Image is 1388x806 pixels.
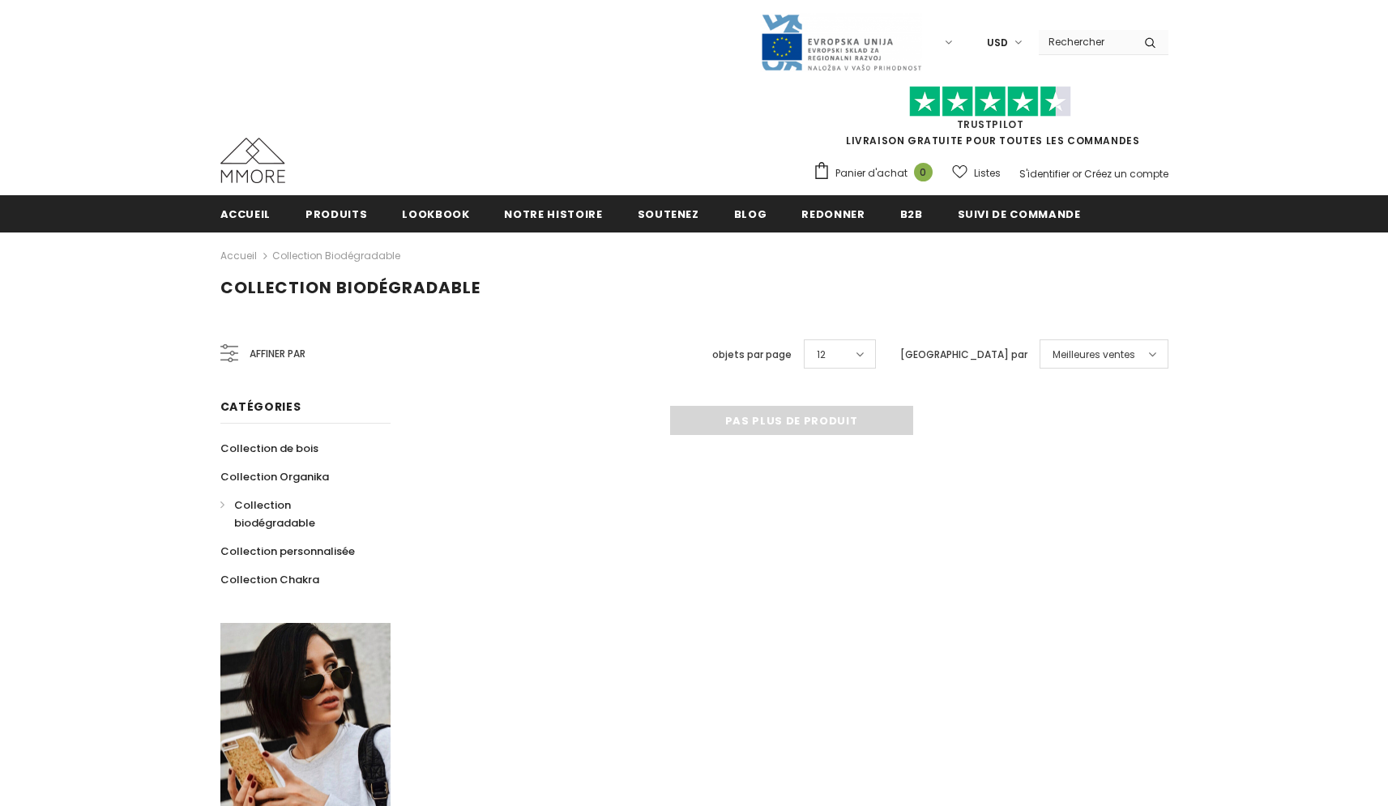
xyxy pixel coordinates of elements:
[1019,167,1070,181] a: S'identifier
[957,117,1024,131] a: TrustPilot
[220,491,373,537] a: Collection biodégradable
[220,441,318,456] span: Collection de bois
[712,347,792,363] label: objets par page
[234,497,315,531] span: Collection biodégradable
[220,276,480,299] span: Collection biodégradable
[305,207,367,222] span: Produits
[220,246,257,266] a: Accueil
[909,86,1071,117] img: Faites confiance aux étoiles pilotes
[900,195,923,232] a: B2B
[914,163,933,181] span: 0
[305,195,367,232] a: Produits
[220,399,301,415] span: Catégories
[220,537,355,565] a: Collection personnalisée
[817,347,826,363] span: 12
[813,161,941,186] a: Panier d'achat 0
[958,207,1081,222] span: Suivi de commande
[760,35,922,49] a: Javni Razpis
[952,159,1001,187] a: Listes
[900,207,923,222] span: B2B
[220,565,319,594] a: Collection Chakra
[900,347,1027,363] label: [GEOGRAPHIC_DATA] par
[734,195,767,232] a: Blog
[958,195,1081,232] a: Suivi de commande
[1084,167,1168,181] a: Créez un compte
[220,195,271,232] a: Accueil
[504,207,602,222] span: Notre histoire
[220,572,319,587] span: Collection Chakra
[734,207,767,222] span: Blog
[1072,167,1082,181] span: or
[760,13,922,72] img: Javni Razpis
[220,469,329,484] span: Collection Organika
[835,165,908,181] span: Panier d'achat
[813,93,1168,147] span: LIVRAISON GRATUITE POUR TOUTES LES COMMANDES
[1053,347,1135,363] span: Meilleures ventes
[402,207,469,222] span: Lookbook
[220,434,318,463] a: Collection de bois
[250,345,305,363] span: Affiner par
[220,207,271,222] span: Accueil
[220,463,329,491] a: Collection Organika
[504,195,602,232] a: Notre histoire
[987,35,1008,51] span: USD
[272,249,400,262] a: Collection biodégradable
[638,195,699,232] a: soutenez
[220,138,285,183] img: Cas MMORE
[1039,30,1132,53] input: Search Site
[801,207,865,222] span: Redonner
[220,544,355,559] span: Collection personnalisée
[638,207,699,222] span: soutenez
[801,195,865,232] a: Redonner
[402,195,469,232] a: Lookbook
[974,165,1001,181] span: Listes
